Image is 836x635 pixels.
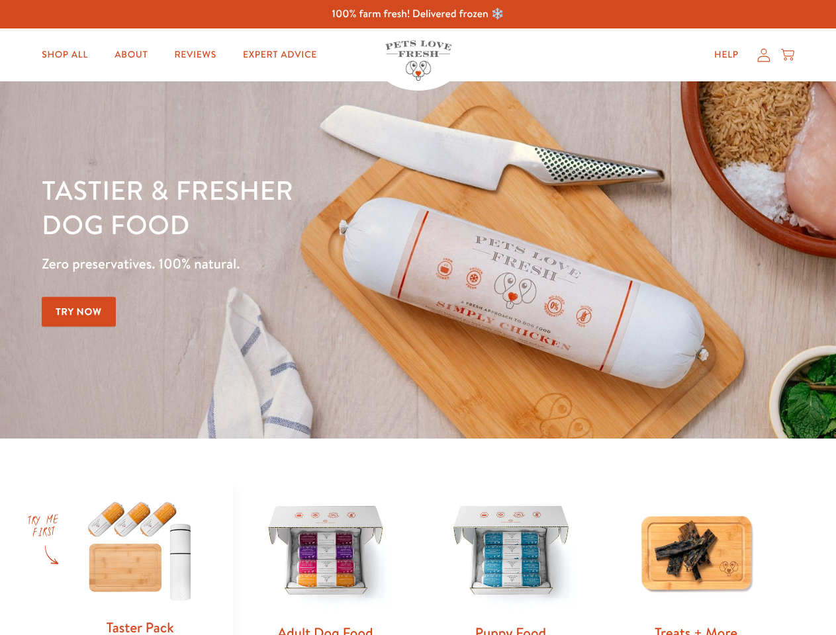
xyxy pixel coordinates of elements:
a: About [104,42,158,68]
a: Help [704,42,749,68]
img: Pets Love Fresh [385,40,451,81]
a: Expert Advice [232,42,328,68]
a: Try Now [42,297,116,327]
a: Reviews [163,42,226,68]
a: Shop All [31,42,99,68]
h1: Tastier & fresher dog food [42,173,543,241]
p: Zero preservatives. 100% natural. [42,252,543,276]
